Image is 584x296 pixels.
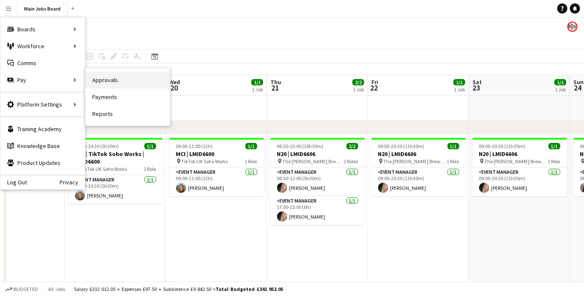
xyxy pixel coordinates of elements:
h3: MCI | TikTok Soho Works | LMID6600 [68,150,163,165]
span: 14:00-19:30 (5h30m) [75,143,119,149]
span: TikTok UK Soho Works [181,158,228,164]
a: Log Out [0,179,27,186]
span: 24 [572,83,583,93]
span: 1/1 [447,143,459,149]
span: Wed [169,78,180,86]
app-user-avatar: Alanya O'Donnell [567,22,577,32]
span: 06:30-23:00 (16h30m) [277,143,323,149]
h3: N20 | LMID6606 [371,150,466,158]
app-job-card: 14:00-19:30 (5h30m)1/1MCI | TikTok Soho Works | LMID6600 TikTok UK Soho Works1 RoleEvent Manager1... [68,138,163,204]
span: 2 Roles [344,158,358,164]
span: 2/2 [346,143,358,149]
span: 1/1 [144,143,156,149]
span: 23 [471,83,481,93]
span: Total Budgeted £341 952.05 [216,286,283,292]
span: The [PERSON_NAME] Brewery [282,158,344,164]
span: 1 Role [245,158,257,164]
div: 1 Job [453,86,464,93]
span: Sun [573,78,583,86]
a: Product Updates [0,154,85,171]
div: Boards [0,21,85,38]
app-job-card: 09:00-21:00 (12h)1/1MCI | LMID6600 TikTok UK Soho Works1 RoleEvent Manager1/109:00-21:00 (12h)[PE... [169,138,264,196]
a: Knowledge Base [0,137,85,154]
span: The [PERSON_NAME] Brewery [383,158,447,164]
app-job-card: 09:00-20:30 (11h30m)1/1N20 | LMID6606 The [PERSON_NAME] Brewery1 RoleEvent Manager1/109:00-20:30 ... [371,138,466,196]
span: 1 Role [144,166,156,172]
h3: N20 | LMID6606 [270,150,365,158]
span: Budgeted [14,286,38,292]
h3: N20 | LMID6606 [472,150,567,158]
span: All jobs [46,286,67,292]
span: 1/1 [251,79,263,85]
span: 1/1 [453,79,465,85]
h3: MCI | LMID6600 [169,150,264,158]
span: 1 Role [548,158,560,164]
a: Reports [85,105,170,122]
span: 20 [168,83,180,93]
div: 1 Job [251,86,262,93]
app-card-role: Event Manager1/114:00-19:30 (5h30m)[PERSON_NAME] [68,175,163,204]
span: 09:00-20:30 (11h30m) [378,143,424,149]
app-job-card: 06:30-23:00 (16h30m)2/2N20 | LMID6606 The [PERSON_NAME] Brewery2 RolesEvent Manager1/106:30-12:00... [270,138,365,225]
div: Platform Settings [0,96,85,113]
span: 09:00-21:00 (12h) [176,143,213,149]
span: Fri [371,78,378,86]
app-job-card: 09:00-20:30 (11h30m)1/1N20 | LMID6606 The [PERSON_NAME] Brewery1 RoleEvent Manager1/109:00-20:30 ... [472,138,567,196]
span: 1 Role [447,158,459,164]
span: 2/2 [352,79,364,85]
span: 09:00-20:30 (11h30m) [479,143,525,149]
app-card-role: Event Manager1/109:00-20:30 (11h30m)[PERSON_NAME] [472,167,567,196]
a: Privacy [60,179,85,186]
div: 1 Job [352,86,363,93]
span: TikTok UK Soho Works [80,166,127,172]
span: Sat [472,78,481,86]
a: Payments [85,88,170,105]
button: Budgeted [4,285,39,294]
span: 1/1 [554,79,566,85]
span: 1/1 [245,143,257,149]
app-card-role: Event Manager1/109:00-20:30 (11h30m)[PERSON_NAME] [371,167,466,196]
a: Training Academy [0,121,85,137]
span: 22 [370,83,378,93]
div: 1 Job [554,86,565,93]
span: 21 [269,83,281,93]
app-card-role: Event Manager1/109:00-21:00 (12h)[PERSON_NAME] [169,167,264,196]
div: Workforce [0,38,85,55]
a: Comms [0,55,85,71]
app-card-role: Event Manager1/117:00-23:00 (6h)[PERSON_NAME] [270,196,365,225]
button: Main Jobs Board [17,0,68,17]
div: Salary £332 012.05 + Expenses £97.50 + Subsistence £9 842.50 = [74,286,283,292]
span: Thu [270,78,281,86]
app-card-role: Event Manager1/106:30-12:00 (5h30m)[PERSON_NAME] [270,167,365,196]
span: 1/1 [548,143,560,149]
div: Pay [0,71,85,88]
a: Approvals [85,71,170,88]
span: The [PERSON_NAME] Brewery [484,158,548,164]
